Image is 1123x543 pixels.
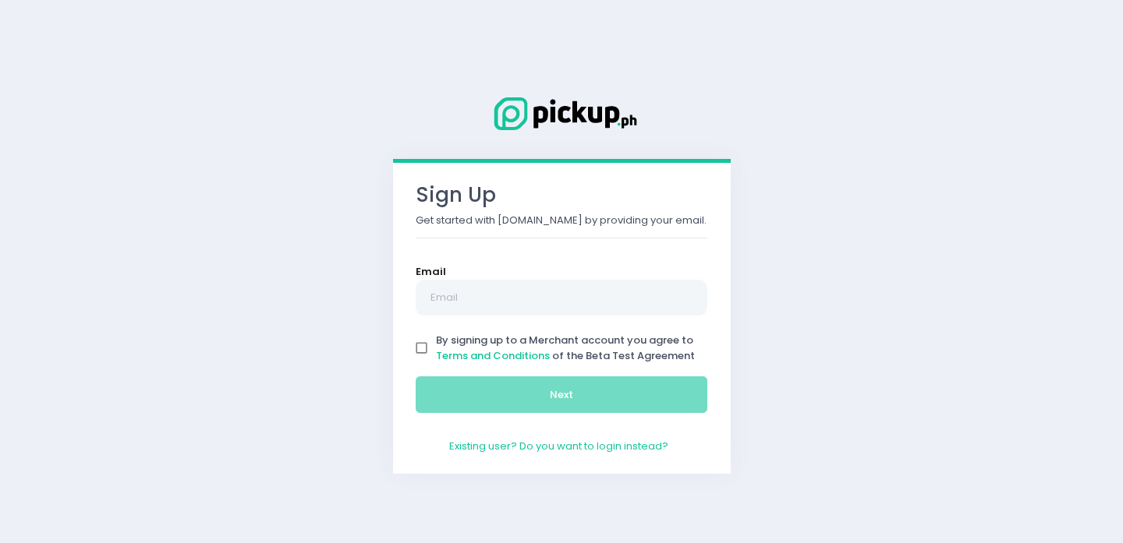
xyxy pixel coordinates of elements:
span: Next [550,387,573,402]
img: Logo [484,94,639,133]
h3: Sign Up [416,183,708,207]
a: Existing user? Do you want to login instead? [449,439,668,453]
a: Terms and Conditions [436,348,550,363]
label: Email [416,264,446,280]
input: Email [416,280,708,316]
p: Get started with [DOMAIN_NAME] by providing your email. [416,213,708,228]
span: By signing up to a Merchant account you agree to of the Beta Test Agreement [436,333,695,363]
button: Next [416,376,708,414]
